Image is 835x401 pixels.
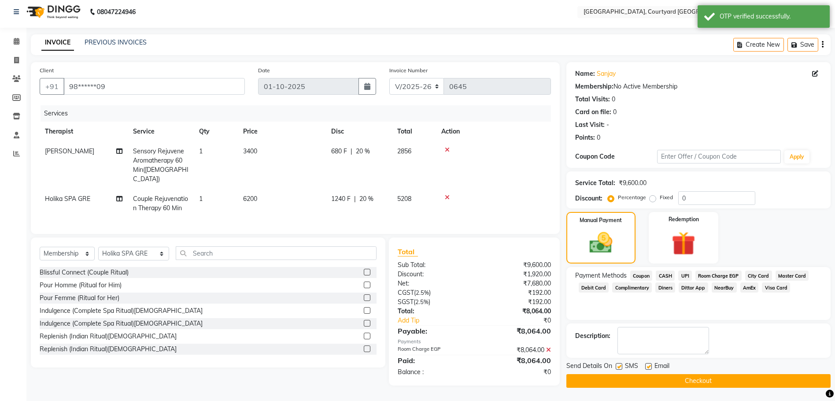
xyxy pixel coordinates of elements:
span: 20 % [356,147,370,156]
span: 2856 [397,147,411,155]
span: City Card [745,271,772,281]
div: OTP verified successfully. [720,12,823,21]
span: Master Card [776,271,809,281]
div: ₹8,064.00 [474,345,558,355]
div: Last Visit: [575,120,605,130]
span: Debit Card [579,282,609,293]
span: Email [654,361,669,372]
div: Pour Homme (Ritual for Him) [40,281,122,290]
div: Discount: [391,270,474,279]
span: Couple Rejuvenation Therapy 60 Min [133,195,188,212]
div: ₹8,064.00 [474,307,558,316]
img: _cash.svg [582,230,620,256]
div: Payments [398,338,551,345]
span: | [354,194,356,204]
div: Pour Femme (Ritual for Her) [40,293,119,303]
label: Fixed [660,193,673,201]
div: Payable: [391,326,474,336]
span: NearBuy [712,282,737,293]
div: - [606,120,609,130]
div: 0 [612,95,615,104]
div: ₹9,600.00 [619,178,647,188]
span: CGST [398,289,414,297]
span: Diners [655,282,675,293]
th: Total [392,122,436,141]
div: ₹192.00 [474,288,558,297]
th: Action [436,122,551,141]
div: ₹8,064.00 [474,326,558,336]
span: Send Details On [566,361,612,372]
button: +91 [40,78,64,95]
div: Indulgence (Complete Spa Ritual)[DEMOGRAPHIC_DATA] [40,319,203,328]
span: 2.5% [416,289,429,296]
a: Add Tip [391,316,488,325]
a: Sanjay [597,69,616,78]
div: Replenish (Indian Ritual)[DEMOGRAPHIC_DATA] [40,332,177,341]
span: CASH [656,271,675,281]
div: Room Charge EGP [391,345,474,355]
span: Coupon [630,271,653,281]
span: 6200 [243,195,257,203]
span: Complimentary [612,282,652,293]
div: ₹9,600.00 [474,260,558,270]
div: Points: [575,133,595,142]
div: Paid: [391,355,474,366]
button: Create New [733,38,784,52]
label: Date [258,67,270,74]
div: Sub Total: [391,260,474,270]
div: ₹8,064.00 [474,355,558,366]
span: 1 [199,195,203,203]
span: Visa Card [762,282,790,293]
div: Replenish (Indian Ritual)[DEMOGRAPHIC_DATA] [40,345,177,354]
span: 2.5% [415,298,429,305]
label: Redemption [669,215,699,223]
span: UPI [678,271,692,281]
div: 0 [613,108,617,117]
div: ₹192.00 [474,297,558,307]
span: 3400 [243,147,257,155]
span: Holika SPA GRE [45,195,90,203]
div: Indulgence (Complete Spa Ritual)[DEMOGRAPHIC_DATA] [40,306,203,316]
div: Services [41,105,558,122]
span: 20 % [359,194,373,204]
input: Search [176,246,377,260]
a: INVOICE [41,35,74,51]
div: No Active Membership [575,82,822,91]
th: Disc [326,122,392,141]
div: ₹7,680.00 [474,279,558,288]
button: Checkout [566,374,831,388]
input: Search by Name/Mobile/Email/Code [63,78,245,95]
div: Membership: [575,82,613,91]
th: Price [238,122,326,141]
th: Qty [194,122,238,141]
th: Service [128,122,194,141]
label: Percentage [618,193,646,201]
div: ₹0 [474,368,558,377]
span: Sensory Rejuvene Aromatherapy 60 Min([DEMOGRAPHIC_DATA]) [133,147,188,183]
span: SMS [625,361,638,372]
span: Total [398,247,418,256]
div: Service Total: [575,178,615,188]
span: 1 [199,147,203,155]
div: Discount: [575,194,602,203]
div: ₹1,920.00 [474,270,558,279]
button: Save [787,38,818,52]
span: 1240 F [331,194,351,204]
div: Net: [391,279,474,288]
span: 680 F [331,147,347,156]
div: 0 [597,133,600,142]
div: Coupon Code [575,152,658,161]
span: Dittor App [679,282,708,293]
span: [PERSON_NAME] [45,147,94,155]
span: Payment Methods [575,271,627,280]
div: Blissful Connect (Couple Ritual) [40,268,129,277]
a: PREVIOUS INVOICES [85,38,147,46]
span: AmEx [740,282,759,293]
th: Therapist [40,122,128,141]
span: | [351,147,352,156]
label: Invoice Number [389,67,428,74]
span: SGST [398,298,414,306]
span: Room Charge EGP [695,271,742,281]
span: 5208 [397,195,411,203]
button: Apply [784,150,809,163]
